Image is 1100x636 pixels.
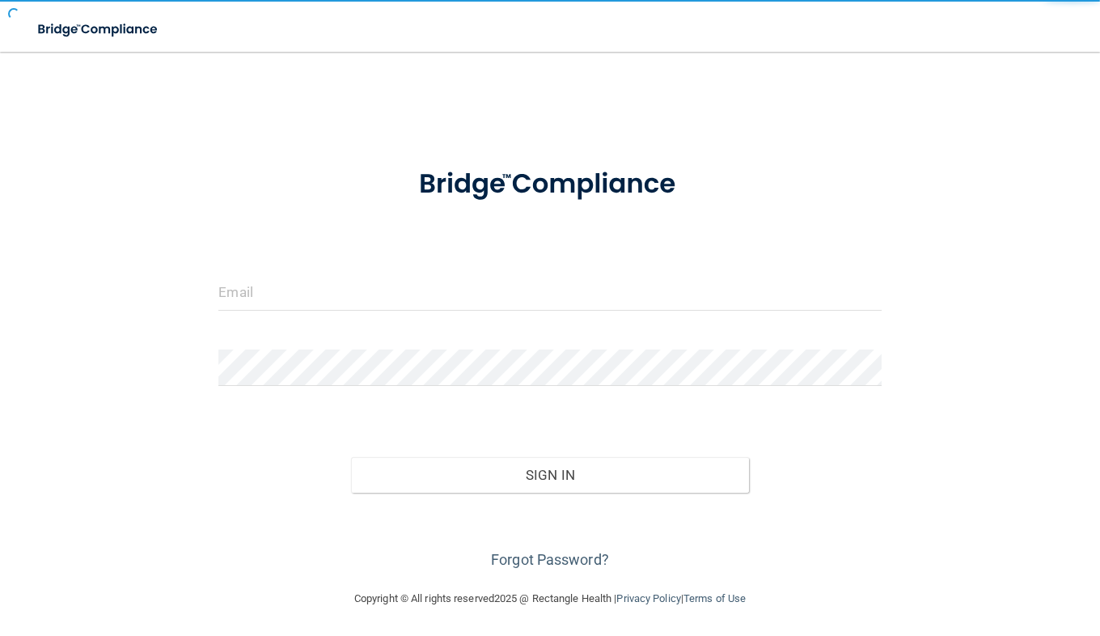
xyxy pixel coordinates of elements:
div: Copyright © All rights reserved 2025 @ Rectangle Health | | [255,573,845,625]
img: bridge_compliance_login_screen.278c3ca4.svg [391,149,710,220]
a: Forgot Password? [491,551,609,568]
button: Sign In [351,457,749,493]
img: bridge_compliance_login_screen.278c3ca4.svg [24,13,173,46]
a: Privacy Policy [616,592,680,604]
input: Email [218,274,881,311]
a: Terms of Use [683,592,746,604]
